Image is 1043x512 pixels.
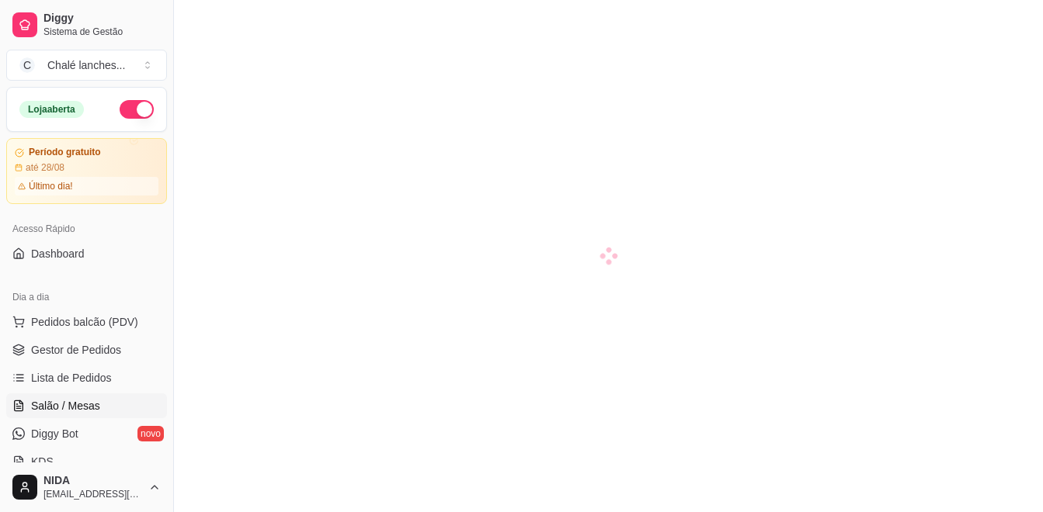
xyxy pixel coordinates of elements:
a: Diggy Botnovo [6,421,167,446]
span: Sistema de Gestão [43,26,161,38]
a: DiggySistema de Gestão [6,6,167,43]
div: Dia a dia [6,285,167,310]
a: Gestor de Pedidos [6,337,167,362]
a: Salão / Mesas [6,393,167,418]
a: KDS [6,449,167,474]
button: Pedidos balcão (PDV) [6,310,167,334]
a: Lista de Pedidos [6,365,167,390]
span: Diggy [43,12,161,26]
button: Alterar Status [120,100,154,119]
span: C [19,57,35,73]
div: Acesso Rápido [6,216,167,241]
span: Diggy Bot [31,426,78,441]
article: até 28/08 [26,161,64,174]
span: Pedidos balcão (PDV) [31,314,138,330]
span: Lista de Pedidos [31,370,112,386]
div: Chalé lanches ... [47,57,125,73]
span: Dashboard [31,246,85,261]
article: Período gratuito [29,147,101,158]
article: Último dia! [29,180,73,192]
a: Dashboard [6,241,167,266]
span: Gestor de Pedidos [31,342,121,358]
button: Select a team [6,50,167,81]
a: Período gratuitoaté 28/08Último dia! [6,138,167,204]
span: KDS [31,454,54,469]
span: Salão / Mesas [31,398,100,413]
button: NIDA[EMAIL_ADDRESS][DOMAIN_NAME] [6,469,167,506]
span: [EMAIL_ADDRESS][DOMAIN_NAME] [43,488,142,500]
span: NIDA [43,474,142,488]
div: Loja aberta [19,101,84,118]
